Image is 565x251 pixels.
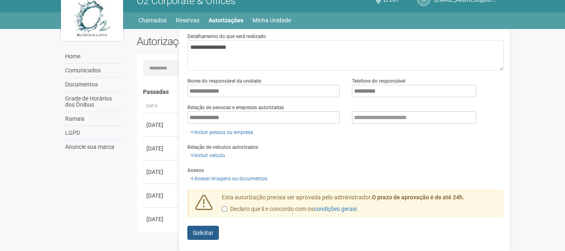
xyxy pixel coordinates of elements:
a: Documentos [63,78,124,92]
label: Telefone do responsável [352,77,405,85]
div: [DATE] [146,215,177,223]
a: Grade de Horários dos Ônibus [63,92,124,112]
label: Anexos [187,167,204,174]
input: Declaro que li e concordo com oscondições gerais [222,206,227,212]
span: Solicitar [193,229,213,236]
a: Minha Unidade [252,14,291,26]
a: Anexar imagens ou documentos [187,174,270,183]
a: Incluir pessoa ou empresa [187,128,256,137]
a: Ramais [63,112,124,126]
a: Autorizações [209,14,243,26]
a: Anuncie sua marca [63,140,124,154]
a: Incluir veículo [187,151,228,160]
a: Comunicados [63,64,124,78]
div: [DATE] [146,168,177,176]
label: Declaro que li e concordo com os [222,205,357,213]
a: Chamados [138,14,167,26]
label: Relação de veículos autorizados [187,143,258,151]
label: Relação de pessoas e empresas autorizadas [187,104,284,111]
a: Home [63,50,124,64]
div: [DATE] [146,121,177,129]
strong: O prazo de aprovação é de até 24h. [372,194,464,201]
div: Esta autorização precisa ser aprovada pelo administrador. [216,194,504,218]
div: [DATE] [146,191,177,200]
a: Reservas [176,14,199,26]
th: Data [143,100,180,113]
a: condições gerais [314,206,357,212]
a: LGPD [63,126,124,140]
label: Nome do responsável da unidade [187,77,261,85]
h2: Autorizações [137,35,314,48]
h4: Passadas [143,89,498,95]
label: Detalhamento do que será realizado [187,33,266,40]
button: Solicitar [187,226,219,240]
div: [DATE] [146,144,177,153]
